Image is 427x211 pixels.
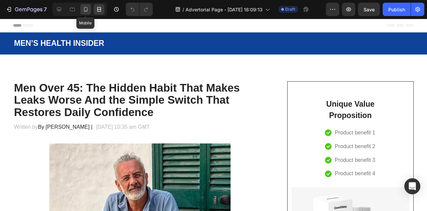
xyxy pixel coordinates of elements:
span: By [PERSON_NAME] | [38,105,92,111]
div: Open Intercom Messenger [404,178,420,194]
span: Draft [285,6,295,12]
div: Publish [388,6,405,13]
div: Undo/Redo [126,3,153,16]
p: Product benefit 1 [335,109,375,119]
p: Product benefit 4 [335,150,375,160]
h2: MEN’S HEALTH INSIDER [13,19,213,30]
button: Publish [383,3,411,16]
span: Advertorial Page - [DATE] 18:09:13 [185,6,263,13]
p: Product benefit 2 [335,123,375,133]
p: Product benefit 3 [335,137,375,146]
span: / [182,6,184,13]
p: 7 [44,5,47,13]
p: Written by [14,104,94,113]
button: 7 [3,3,50,16]
span: Save [364,7,375,12]
p: Unique Value Proposition [322,80,379,103]
h2: Men Over 45: The Hidden Habit That Makes Leaks Worse And the Simple Switch That Restores Daily Co... [13,63,267,100]
button: Save [358,3,380,16]
p: [DATE] 10:35 am GMT [96,104,150,113]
